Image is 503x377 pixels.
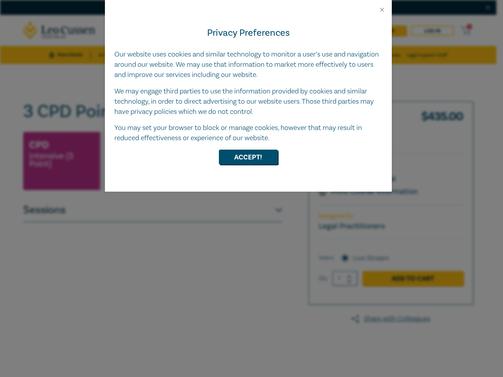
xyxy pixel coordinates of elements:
[378,6,386,13] button: Close
[114,123,382,143] p: You may set your browser to block or manage cookies, however that may result in reduced effective...
[114,86,382,117] p: We may engage third parties to use the information provided by cookies and similar technology, in...
[219,150,278,165] button: Accept!
[114,49,382,80] p: Our website uses cookies and similar technology to monitor a user’s use and navigation around our...
[114,26,382,40] h4: Privacy Preferences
